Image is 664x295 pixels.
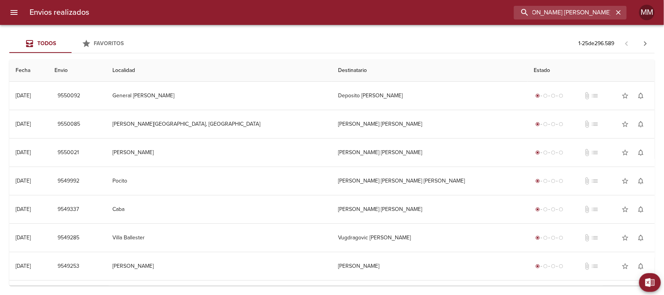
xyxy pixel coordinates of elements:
span: star_border [621,234,629,242]
div: Generado [534,234,565,242]
span: notifications_none [637,234,645,242]
button: Agregar a favoritos [617,258,633,274]
td: Caba [106,195,332,223]
td: [PERSON_NAME] [332,252,527,280]
span: 9549253 [58,262,79,271]
button: 9550021 [54,146,82,160]
span: No tiene pedido asociado [591,120,599,128]
span: radio_button_checked [535,264,540,269]
th: Envio [48,60,106,82]
span: 9549337 [58,205,79,214]
div: [DATE] [16,263,31,269]
button: Activar notificaciones [633,258,648,274]
th: Localidad [106,60,332,82]
div: Generado [534,120,565,128]
button: menu [5,3,23,22]
button: 9549253 [54,259,82,274]
button: Exportar Excel [639,273,661,292]
td: Deposito [PERSON_NAME] [332,82,527,110]
div: Generado [534,92,565,100]
span: No tiene pedido asociado [591,234,599,242]
span: radio_button_unchecked [559,179,563,183]
span: radio_button_unchecked [543,93,548,98]
span: radio_button_unchecked [551,179,555,183]
div: [DATE] [16,206,31,212]
button: Activar notificaciones [633,202,648,217]
span: radio_button_unchecked [543,264,548,269]
span: notifications_none [637,177,645,185]
span: Favoritos [94,40,124,47]
div: [DATE] [16,92,31,99]
span: 9550085 [58,119,80,129]
span: No tiene documentos adjuntos [583,205,591,213]
span: radio_button_unchecked [551,264,555,269]
input: buscar [514,6,613,19]
span: No tiene documentos adjuntos [583,177,591,185]
span: radio_button_unchecked [543,122,548,126]
span: notifications_none [637,205,645,213]
button: Agregar a favoritos [617,230,633,246]
span: radio_button_unchecked [551,207,555,212]
span: radio_button_unchecked [559,150,563,155]
button: Activar notificaciones [633,173,648,189]
span: No tiene pedido asociado [591,177,599,185]
button: 9549285 [54,231,82,245]
button: 9549337 [54,202,82,217]
button: 9550092 [54,89,83,103]
button: Agregar a favoritos [617,173,633,189]
button: Activar notificaciones [633,116,648,132]
td: [PERSON_NAME] [PERSON_NAME] [332,110,527,138]
div: [DATE] [16,177,31,184]
span: radio_button_unchecked [551,235,555,240]
div: Tabs Envios [9,34,134,53]
td: [PERSON_NAME] [106,252,332,280]
th: Estado [527,60,655,82]
button: Agregar a favoritos [617,88,633,104]
span: star_border [621,205,629,213]
span: radio_button_checked [535,150,540,155]
div: Generado [534,205,565,213]
span: No tiene pedido asociado [591,262,599,270]
button: Activar notificaciones [633,145,648,160]
span: star_border [621,92,629,100]
span: notifications_none [637,92,645,100]
span: 9550021 [58,148,79,158]
span: notifications_none [637,149,645,156]
span: No tiene documentos adjuntos [583,92,591,100]
button: Activar notificaciones [633,88,648,104]
span: No tiene documentos adjuntos [583,234,591,242]
span: radio_button_unchecked [551,93,555,98]
td: [PERSON_NAME] [PERSON_NAME] [332,195,527,223]
button: 9549992 [54,174,82,188]
span: radio_button_checked [535,235,540,240]
span: No tiene pedido asociado [591,92,599,100]
div: [DATE] [16,121,31,127]
div: Abrir información de usuario [639,5,655,20]
span: star_border [621,262,629,270]
span: notifications_none [637,120,645,128]
div: [DATE] [16,234,31,241]
span: radio_button_unchecked [543,235,548,240]
span: Pagina siguiente [636,34,655,53]
span: No tiene documentos adjuntos [583,262,591,270]
td: [PERSON_NAME] [PERSON_NAME] [332,139,527,167]
td: Pocito [106,167,332,195]
span: radio_button_checked [535,93,540,98]
th: Fecha [9,60,48,82]
span: radio_button_unchecked [551,122,555,126]
button: Agregar a favoritos [617,202,633,217]
span: star_border [621,120,629,128]
td: [PERSON_NAME] [106,139,332,167]
td: Villa Ballester [106,224,332,252]
span: radio_button_unchecked [543,207,548,212]
td: Vugdragovic [PERSON_NAME] [332,224,527,252]
div: Generado [534,177,565,185]
span: No tiene pedido asociado [591,205,599,213]
button: Agregar a favoritos [617,116,633,132]
span: radio_button_unchecked [559,235,563,240]
div: Generado [534,262,565,270]
span: radio_button_unchecked [559,93,563,98]
span: radio_button_unchecked [559,264,563,269]
span: Todos [37,40,56,47]
button: Agregar a favoritos [617,145,633,160]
